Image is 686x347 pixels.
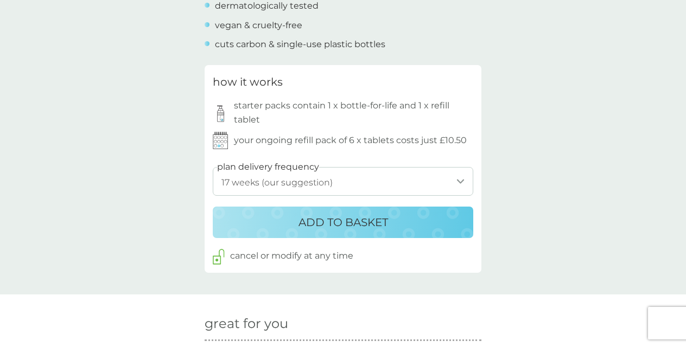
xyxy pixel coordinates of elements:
p: vegan & cruelty-free [215,18,302,33]
label: plan delivery frequency [217,160,319,174]
h2: great for you [205,316,481,332]
p: cancel or modify at any time [230,249,353,263]
p: cuts carbon & single-use plastic bottles [215,37,385,52]
h3: how it works [213,73,283,91]
button: ADD TO BASKET [213,207,473,238]
p: starter packs contain 1 x bottle-for-life and 1 x refill tablet [234,99,473,126]
p: ADD TO BASKET [298,214,388,231]
p: your ongoing refill pack of 6 x tablets costs just £10.50 [234,133,467,147]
